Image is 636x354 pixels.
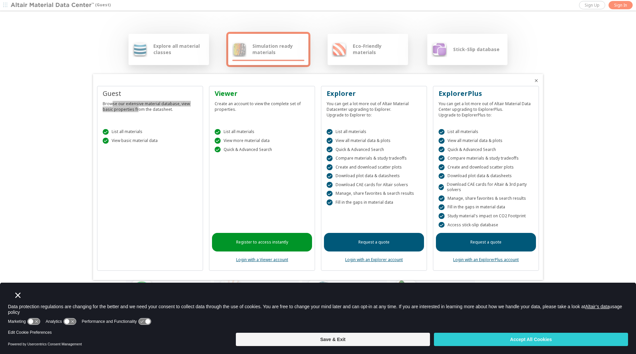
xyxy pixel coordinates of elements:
div: Access stick-slip database [439,222,533,228]
div: Compare materials & study tradeoffs [327,155,421,161]
div: List all materials [103,129,197,135]
a: Login with a Viewer account [236,257,288,262]
div: List all materials [327,129,421,135]
div: Explorer [327,89,421,98]
div:  [439,155,445,161]
div:  [439,173,445,179]
div:  [327,199,333,205]
div:  [439,129,445,135]
div: Fill in the gaps in material data [327,199,421,205]
div: Study material's impact on CO2 Footprint [439,213,533,219]
div: Manage, share favorites & search results [439,195,533,201]
div:  [327,147,333,153]
div:  [215,129,221,135]
div:  [439,204,445,210]
div: Quick & Advanced Search [327,147,421,153]
a: Request a quote [324,233,424,251]
div:  [439,195,445,201]
div: List all materials [439,129,533,135]
div: Download plot data & datasheets [327,173,421,179]
div: Guest [103,89,197,98]
a: Register to access instantly [212,233,312,251]
div: Download plot data & datasheets [439,173,533,179]
div: Browse our extensive material database, view basic properties from the datasheet. [103,98,197,112]
div:  [215,138,221,144]
a: Login with an ExplorerPlus account [453,257,519,262]
div: ExplorerPlus [439,89,533,98]
div:  [439,138,445,144]
div: Download CAE cards for Altair & 3rd party solvers [439,182,533,192]
div: View all material data & plots [439,138,533,144]
div: View basic material data [103,138,197,144]
div:  [103,129,109,135]
div: List all materials [215,129,309,135]
div: View all material data & plots [327,138,421,144]
div: You can get a lot more out of Altair Material Datacenter upgrading to Explorer. Upgrade to Explor... [327,98,421,118]
div:  [439,184,444,190]
div: View more material data [215,138,309,144]
div: You can get a lot more out of Altair Material Data Center upgrading to ExplorerPlus. Upgrade to E... [439,98,533,118]
div: Viewer [215,89,309,98]
div:  [327,173,333,179]
div: Create and download scatter plots [327,164,421,170]
div:  [327,129,333,135]
div:  [439,222,445,228]
button: Close [534,78,539,83]
div:  [439,213,445,219]
div: Create and download scatter plots [439,164,533,170]
a: Login with an Explorer account [345,257,403,262]
div:  [215,147,221,153]
div: Quick & Advanced Search [215,147,309,153]
div:  [439,164,445,170]
div: Manage, share favorites & search results [327,191,421,197]
div:  [327,155,333,161]
div: Download CAE cards for Altair solvers [327,182,421,188]
a: Request a quote [436,233,536,251]
div:  [439,147,445,153]
div:  [327,191,333,197]
div:  [327,138,333,144]
div: Fill in the gaps in material data [439,204,533,210]
div:  [327,182,333,188]
div: Quick & Advanced Search [439,147,533,153]
div: Compare materials & study tradeoffs [439,155,533,161]
div:  [327,164,333,170]
div:  [103,138,109,144]
div: Create an account to view the complete set of properties. [215,98,309,112]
